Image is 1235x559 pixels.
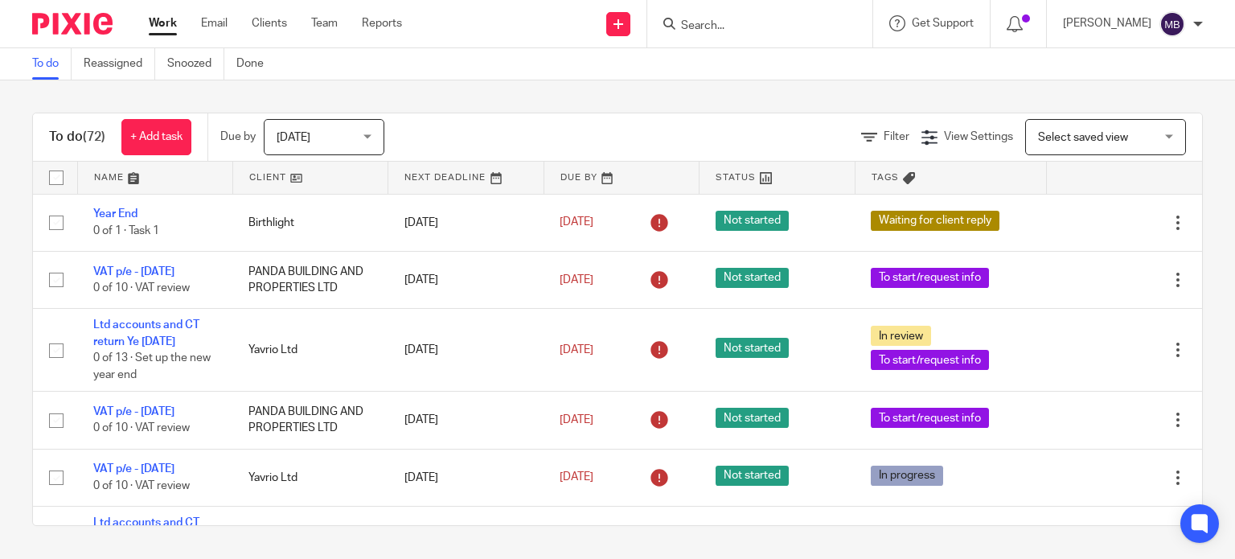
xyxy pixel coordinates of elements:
span: 0 of 1 · Task 1 [93,225,159,236]
span: [DATE] [560,217,593,228]
h1: To do [49,129,105,146]
span: Not started [716,466,789,486]
span: Not started [716,408,789,428]
a: Year End [93,208,137,220]
a: + Add task [121,119,191,155]
td: [DATE] [388,449,544,506]
span: [DATE] [560,274,593,286]
span: 0 of 10 · VAT review [93,282,190,294]
span: [DATE] [277,132,310,143]
a: VAT p/e - [DATE] [93,463,174,475]
td: PANDA BUILDING AND PROPERTIES LTD [232,251,388,308]
a: Done [236,48,276,80]
span: Not started [716,211,789,231]
td: Yavrio Ltd [232,309,388,392]
span: Tags [872,173,899,182]
span: Not started [716,338,789,358]
p: Due by [220,129,256,145]
a: Reassigned [84,48,155,80]
span: Not started [716,268,789,288]
span: In review [871,326,931,346]
span: Get Support [912,18,974,29]
span: Select saved view [1038,132,1128,143]
a: Email [201,15,228,31]
span: [DATE] [560,472,593,483]
td: Yavrio Ltd [232,449,388,506]
td: [DATE] [388,309,544,392]
a: Ltd accounts and CT return Y/E - 2024 [93,517,199,545]
span: 0 of 10 · VAT review [93,480,190,491]
td: PANDA BUILDING AND PROPERTIES LTD [232,392,388,449]
a: Reports [362,15,402,31]
span: [DATE] [560,344,593,356]
td: Birthlight [232,194,388,251]
a: VAT p/e - [DATE] [93,266,174,277]
span: Waiting for client reply [871,211,999,231]
a: VAT p/e - [DATE] [93,406,174,417]
span: To start/request info [871,350,989,370]
a: Clients [252,15,287,31]
a: To do [32,48,72,80]
span: In progress [871,466,943,486]
a: Team [311,15,338,31]
td: [DATE] [388,251,544,308]
img: Pixie [32,13,113,35]
a: Ltd accounts and CT return Ye [DATE] [93,319,199,347]
span: To start/request info [871,408,989,428]
span: (72) [83,130,105,143]
a: Snoozed [167,48,224,80]
span: 0 of 10 · VAT review [93,422,190,434]
input: Search [679,19,824,34]
span: To start/request info [871,268,989,288]
span: View Settings [944,131,1013,142]
a: Work [149,15,177,31]
span: [DATE] [560,414,593,425]
p: [PERSON_NAME] [1063,15,1151,31]
td: [DATE] [388,194,544,251]
span: 0 of 13 · Set up the new year end [93,352,211,380]
span: Filter [884,131,909,142]
td: [DATE] [388,392,544,449]
img: svg%3E [1159,11,1185,37]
